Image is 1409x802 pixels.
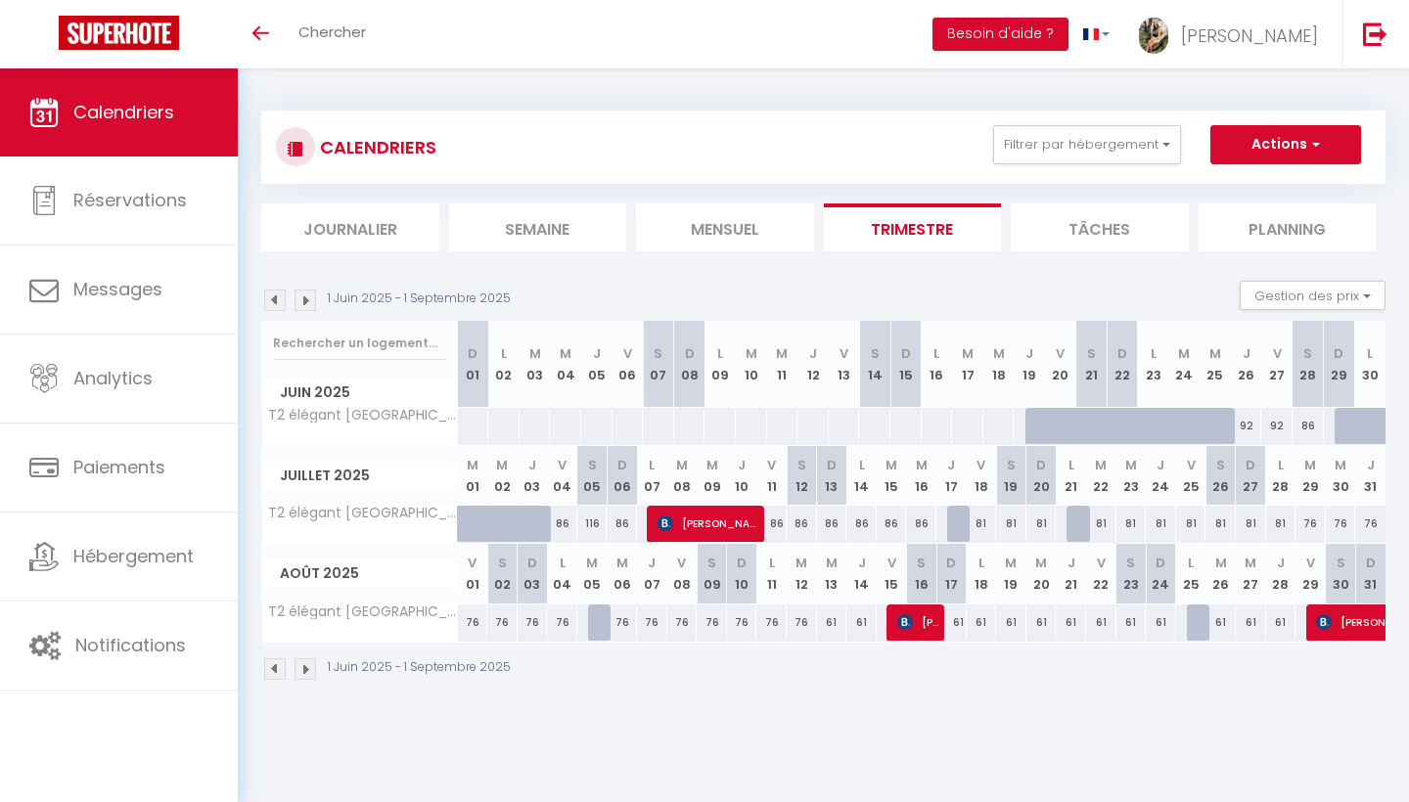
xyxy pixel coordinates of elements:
p: 1 Juin 2025 - 1 Septembre 2025 [328,290,511,308]
abbr: S [1337,554,1345,572]
abbr: D [827,456,837,474]
div: 86 [787,506,817,542]
span: [PERSON_NAME] [1181,23,1318,48]
th: 14 [846,446,877,506]
th: 27 [1261,321,1293,408]
th: 03 [520,321,551,408]
abbr: M [496,456,508,474]
div: 61 [1026,604,1057,641]
abbr: D [527,554,537,572]
th: 30 [1326,544,1356,603]
abbr: S [498,554,507,572]
div: 61 [1146,604,1176,641]
abbr: M [1335,456,1346,474]
span: Chercher [298,22,366,42]
div: 61 [817,604,847,641]
th: 10 [727,446,757,506]
abbr: M [706,456,718,474]
div: 61 [1086,604,1116,641]
div: 81 [1086,506,1116,542]
abbr: M [676,456,688,474]
abbr: M [1304,456,1316,474]
abbr: L [560,554,566,572]
div: 86 [877,506,907,542]
th: 24 [1146,544,1176,603]
th: 07 [637,446,667,506]
th: 18 [967,544,997,603]
th: 03 [518,544,548,603]
div: 86 [817,506,847,542]
th: 22 [1086,446,1116,506]
div: 61 [846,604,877,641]
abbr: V [677,554,686,572]
span: Réservations [73,188,187,212]
abbr: L [978,554,984,572]
th: 26 [1231,321,1262,408]
div: 81 [1116,506,1147,542]
div: 81 [1266,506,1296,542]
abbr: D [737,554,747,572]
li: Trimestre [824,203,1002,251]
th: 03 [518,446,548,506]
span: Paiements [73,455,165,479]
abbr: S [1216,456,1225,474]
abbr: D [901,344,911,363]
th: 23 [1116,446,1147,506]
th: 23 [1116,544,1147,603]
th: 10 [736,321,767,408]
div: 61 [936,604,967,641]
th: 19 [1014,321,1045,408]
div: 81 [1176,506,1206,542]
th: 27 [1236,544,1266,603]
th: 28 [1266,446,1296,506]
th: 18 [983,321,1015,408]
th: 17 [936,446,967,506]
abbr: D [617,456,627,474]
th: 02 [488,321,520,408]
th: 13 [817,544,847,603]
img: logout [1363,22,1387,46]
abbr: V [1306,554,1315,572]
th: 12 [787,446,817,506]
div: 92 [1231,408,1262,444]
th: 31 [1355,446,1386,506]
div: 76 [637,604,667,641]
span: [PERSON_NAME] [658,505,762,542]
div: 76 [607,604,637,641]
th: 30 [1326,446,1356,506]
th: 11 [756,544,787,603]
button: Gestion des prix [1240,281,1386,310]
abbr: D [1366,554,1376,572]
th: 12 [787,544,817,603]
th: 05 [577,544,608,603]
abbr: S [871,344,880,363]
button: Ouvrir le widget de chat LiveChat [16,8,74,67]
div: 76 [697,604,727,641]
abbr: V [468,554,477,572]
th: 02 [487,544,518,603]
input: Rechercher un logement... [273,326,446,361]
div: 86 [846,506,877,542]
div: 86 [607,506,637,542]
li: Journalier [261,203,439,251]
abbr: L [1068,456,1074,474]
abbr: V [977,456,985,474]
abbr: D [1117,344,1127,363]
th: 20 [1045,321,1076,408]
div: 61 [1116,604,1147,641]
abbr: L [1367,344,1373,363]
abbr: M [1005,554,1017,572]
abbr: V [558,456,567,474]
div: 61 [1205,604,1236,641]
abbr: M [1125,456,1137,474]
div: 76 [787,604,817,641]
abbr: L [859,456,865,474]
abbr: D [946,554,956,572]
th: 08 [674,321,705,408]
span: Messages [73,277,162,301]
div: 76 [667,604,698,641]
abbr: L [649,456,655,474]
abbr: M [616,554,628,572]
span: Analytics [73,366,153,390]
div: 76 [458,604,488,641]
